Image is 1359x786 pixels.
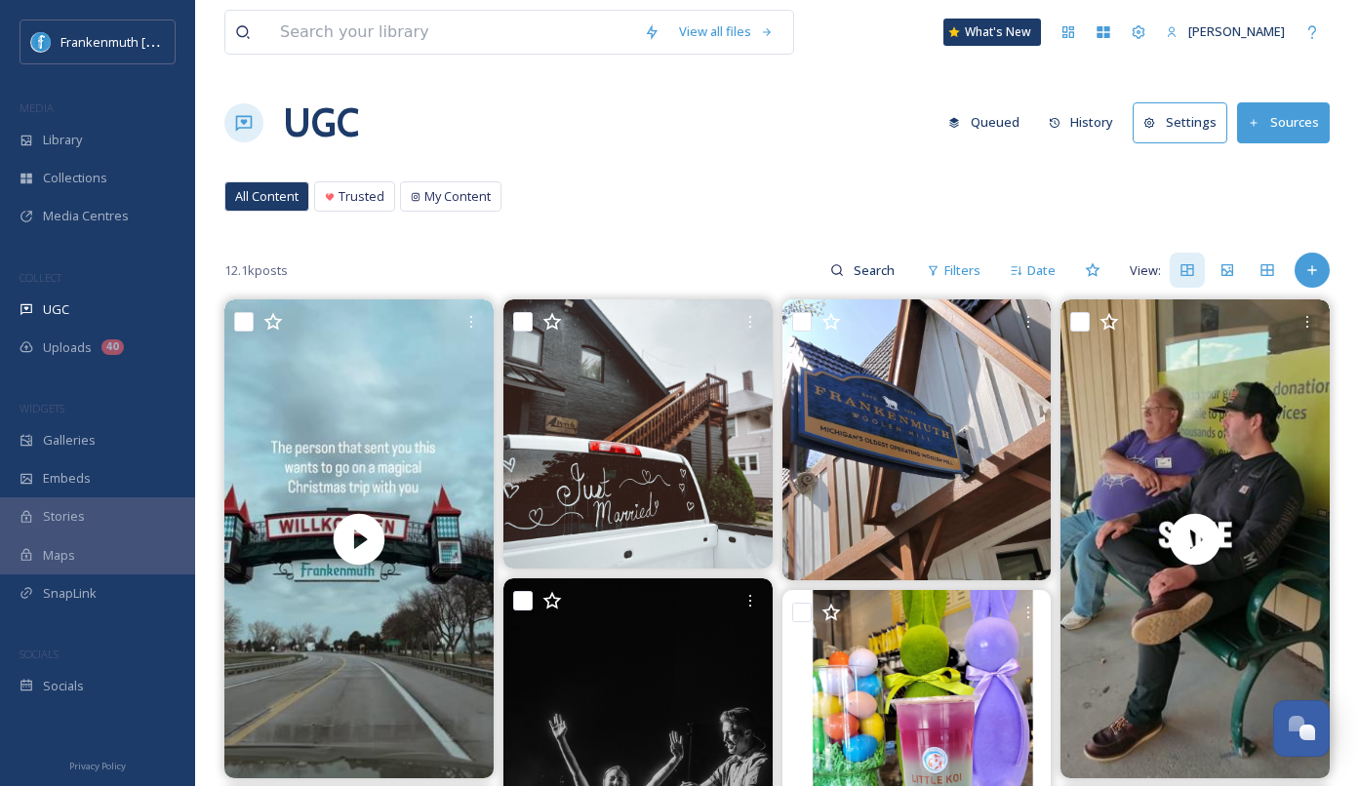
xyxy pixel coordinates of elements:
a: View all files [669,13,783,51]
span: Stories [43,507,85,526]
div: 40 [101,339,124,355]
a: Queued [939,103,1039,141]
span: UGC [43,300,69,319]
img: Social%20Media%20PFP%202025.jpg [31,32,51,52]
a: Privacy Policy [69,753,126,776]
button: Open Chat [1273,700,1330,757]
span: Date [1027,261,1056,280]
span: All Content [235,187,299,206]
span: Socials [43,677,84,695]
button: Queued [939,103,1029,141]
span: SOCIALS [20,647,59,661]
span: Uploads [43,338,92,357]
span: [PERSON_NAME] [1188,22,1285,40]
span: Frankenmuth [US_STATE] [60,32,208,51]
a: What's New [943,19,1041,46]
span: COLLECT [20,270,61,285]
input: Search [844,251,907,290]
span: View: [1130,261,1161,280]
span: Filters [944,261,980,280]
span: My Content [424,187,491,206]
button: History [1039,103,1124,141]
input: Search your library [270,11,634,54]
a: UGC [283,94,359,152]
img: A visit to frankenmuth isn’t complete without visiting frankenmuthwoolbedding ! #frankenmuthwoole... [782,299,1052,580]
img: Simple scene, big new chapter. 💕🥂💍 We're so honored to host you on your monumental weekend- congr... [503,299,773,569]
span: Galleries [43,431,96,450]
span: Maps [43,546,75,565]
span: Media Centres [43,207,129,225]
span: SnapLink [43,584,97,603]
a: History [1039,103,1134,141]
video: The person who sent you this wants to go on a magical Christmas trip to Frankenmuth with you 🎄✨ H... [224,299,494,778]
video: Your walls called. They’re ready for an update. 🎨 At Stamper’s, we handle every detail—from prep ... [1060,299,1330,778]
img: thumbnail [1060,299,1330,778]
a: Settings [1133,102,1237,142]
span: Privacy Policy [69,760,126,772]
img: thumbnail [224,299,494,778]
span: 12.1k posts [224,261,288,280]
span: Embeds [43,469,91,488]
span: WIDGETS [20,401,64,415]
span: Collections [43,169,107,187]
button: Settings [1133,102,1227,142]
span: MEDIA [20,100,54,115]
a: [PERSON_NAME] [1156,13,1295,51]
span: Library [43,131,82,149]
span: Trusted [339,187,384,206]
button: Sources [1237,102,1330,142]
